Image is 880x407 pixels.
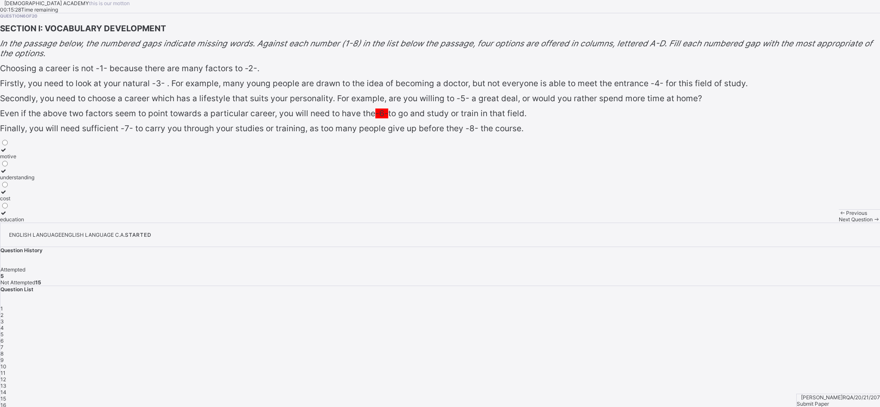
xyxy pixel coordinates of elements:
[9,232,61,238] span: ENGLISH LANGUAGE
[0,338,3,344] span: 6
[0,279,35,286] span: Not Attempted
[801,394,843,401] span: [PERSON_NAME]
[0,376,6,383] span: 12
[0,350,3,357] span: 8
[375,109,388,118] span: -6-
[0,247,43,253] span: Question History
[61,232,125,238] span: ENGLISH LANGUAGE C.A.
[846,210,867,216] span: Previous
[125,232,152,238] span: STARTED
[35,279,41,286] b: 15
[0,312,3,318] span: 2
[0,318,4,325] span: 3
[0,331,3,338] span: 5
[0,325,4,331] span: 4
[0,344,3,350] span: 7
[0,363,6,370] span: 10
[843,394,880,401] span: RQA/20/21/207
[839,216,873,223] span: Next Question
[0,389,6,395] span: 14
[0,305,3,312] span: 1
[21,6,58,13] span: Time remaining
[0,266,25,273] span: Attempted
[0,370,6,376] span: 11
[0,395,6,402] span: 15
[0,383,6,389] span: 13
[0,286,33,292] span: Question List
[0,357,3,363] span: 9
[797,401,829,407] span: Submit Paper
[0,273,4,279] b: 5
